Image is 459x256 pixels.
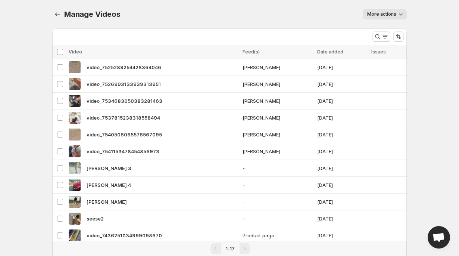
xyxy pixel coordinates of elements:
[87,114,160,121] span: video_7537815238318558494
[243,49,260,55] span: Feed(s)
[69,78,81,90] img: video_7526993133939313951
[87,232,162,239] span: video_7436251034999098670
[87,97,162,105] span: video_7534683050383281463
[315,177,369,194] td: [DATE]
[315,194,369,210] td: [DATE]
[87,131,162,138] span: video_7540506095576567095
[317,49,343,55] span: Date added
[315,110,369,126] td: [DATE]
[87,80,161,88] span: video_7526993133939313951
[315,93,369,110] td: [DATE]
[243,164,313,172] span: -
[87,181,131,189] span: [PERSON_NAME] 4
[367,11,396,17] span: More actions
[428,226,450,249] div: Open chat
[69,179,81,191] img: seese 4
[243,64,313,71] span: [PERSON_NAME]
[69,145,81,157] img: video_7541153478454856973
[243,215,313,222] span: -
[243,232,313,239] span: Product page
[87,164,131,172] span: [PERSON_NAME] 3
[243,181,313,189] span: -
[315,210,369,227] td: [DATE]
[243,114,313,121] span: [PERSON_NAME]
[243,80,313,88] span: [PERSON_NAME]
[315,59,369,76] td: [DATE]
[315,126,369,143] td: [DATE]
[371,49,386,55] span: Issues
[315,76,369,93] td: [DATE]
[315,160,369,177] td: [DATE]
[69,49,82,55] span: Video
[363,9,407,19] button: More actions
[52,241,407,256] nav: Pagination
[69,112,81,124] img: video_7537815238318558494
[372,31,390,42] button: Search and filter results
[243,131,313,138] span: [PERSON_NAME]
[52,9,63,19] button: Manage Videos
[64,10,120,19] span: Manage Videos
[69,196,81,208] img: seese
[393,31,404,42] button: Sort the results
[69,95,81,107] img: video_7534683050383281463
[69,213,81,225] img: seese2
[315,143,369,160] td: [DATE]
[243,198,313,206] span: -
[315,227,369,244] td: [DATE]
[243,97,313,105] span: [PERSON_NAME]
[69,229,81,241] img: video_7436251034999098670
[69,162,81,174] img: seese 3
[87,148,159,155] span: video_7541153478454856973
[87,198,127,206] span: [PERSON_NAME]
[69,129,81,141] img: video_7540506095576567095
[87,215,104,222] span: seese2
[69,61,81,73] img: video_7525289254428364046
[87,64,161,71] span: video_7525289254428364046
[243,148,313,155] span: [PERSON_NAME]
[226,246,235,252] span: 1-17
